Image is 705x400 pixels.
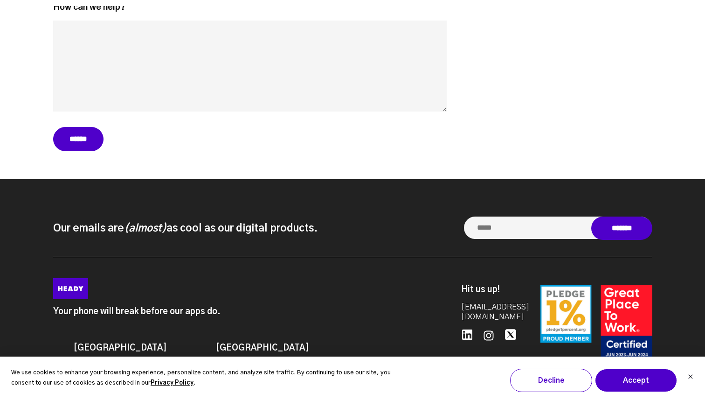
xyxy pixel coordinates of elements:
[11,368,412,389] p: We use cookies to enhance your browsing experience, personalize content, and analyze site traffic...
[510,369,592,392] button: Decline
[53,221,318,235] p: Our emails are as cool as our digital products.
[461,302,517,322] a: [EMAIL_ADDRESS][DOMAIN_NAME]
[540,285,652,372] img: Badges-24
[124,223,166,233] i: (almost)
[688,373,693,383] button: Dismiss cookie banner
[53,278,88,299] img: Heady_Logo_Web-01 (1)
[461,285,517,295] h6: Hit us up!
[74,344,149,354] h6: [GEOGRAPHIC_DATA]
[216,344,291,354] h6: [GEOGRAPHIC_DATA]
[53,307,419,317] p: Your phone will break before our apps do.
[595,369,677,392] button: Accept
[151,378,194,389] a: Privacy Policy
